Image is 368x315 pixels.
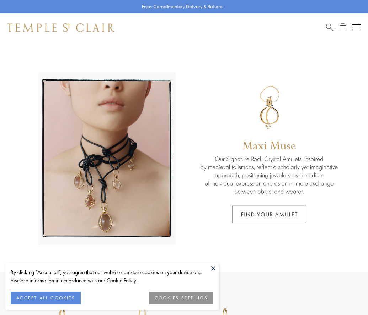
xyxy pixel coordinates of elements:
a: Open Shopping Bag [340,23,346,32]
a: Search [326,23,334,32]
button: ACCEPT ALL COOKIES [11,292,81,304]
button: COOKIES SETTINGS [149,292,213,304]
p: Enjoy Complimentary Delivery & Returns [142,3,223,10]
button: Open navigation [352,23,361,32]
img: Temple St. Clair [7,23,114,32]
div: By clicking “Accept all”, you agree that our website can store cookies on your device and disclos... [11,268,213,284]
